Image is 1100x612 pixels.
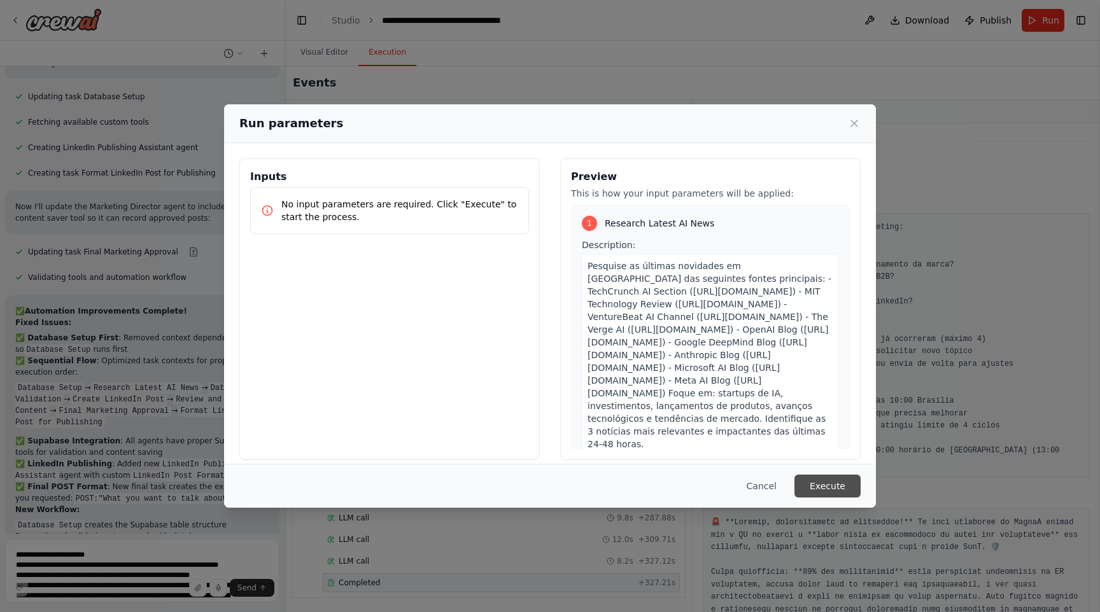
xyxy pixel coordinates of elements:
span: Description: [582,240,635,250]
p: This is how your input parameters will be applied: [571,187,850,200]
h3: Inputs [250,169,529,184]
span: Pesquise as últimas novidades em [GEOGRAPHIC_DATA] das seguintes fontes principais: - TechCrunch ... [588,261,831,449]
div: 1 [582,216,597,231]
span: Research Latest AI News [605,217,714,230]
button: Execute [794,475,861,497]
button: Cancel [737,475,787,497]
p: No input parameters are required. Click "Execute" to start the process. [281,198,518,223]
h2: Run parameters [239,115,343,132]
h3: Preview [571,169,850,184]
